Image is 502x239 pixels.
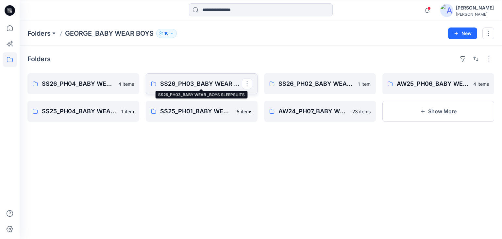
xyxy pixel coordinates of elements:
p: 10 [164,30,169,37]
a: SS26_PH02_BABY WEAR_BOYS _SLEEPSUIST1 item [264,73,376,94]
p: 1 item [121,108,134,115]
p: SS26_PH03_BABY WEAR _BOYS SLEEPSUITS [160,79,242,88]
a: SS25_PH04_BABY WEAR_BOYS SLEEPSUITS1 item [27,101,139,122]
div: [PERSON_NAME] [456,12,494,17]
p: SS25_PH04_BABY WEAR_BOYS SLEEPSUITS [42,107,117,116]
a: SS26_PH03_BABY WEAR _BOYS SLEEPSUITS [146,73,258,94]
p: 1 item [358,81,371,87]
img: avatar [440,4,453,17]
a: SS25_PH01_BABY WEAR BOYS_SLEEPSUITS5 items [146,101,258,122]
button: New [448,28,477,39]
p: SS26_PH04_BABY WEAR_BOYS SLEEPSUITS [42,79,114,88]
p: 4 items [118,81,134,87]
a: SS26_PH04_BABY WEAR_BOYS SLEEPSUITS4 items [27,73,139,94]
p: AW25_PH06_BABY WEAR_BOYS [397,79,469,88]
p: 23 items [352,108,371,115]
button: 10 [156,29,177,38]
div: [PERSON_NAME] [456,4,494,12]
p: 4 items [473,81,489,87]
a: AW24_PH07_BABY WEAR_BOYS SLEEPSUITS23 items [264,101,376,122]
h4: Folders [27,55,51,63]
a: AW25_PH06_BABY WEAR_BOYS4 items [382,73,494,94]
p: 5 items [237,108,252,115]
p: GEORGE_BABY WEAR BOYS [65,29,154,38]
p: SS26_PH02_BABY WEAR_BOYS _SLEEPSUIST [278,79,354,88]
button: Show More [382,101,494,122]
p: AW24_PH07_BABY WEAR_BOYS SLEEPSUITS [278,107,348,116]
a: Folders [27,29,51,38]
p: SS25_PH01_BABY WEAR BOYS_SLEEPSUITS [160,107,233,116]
